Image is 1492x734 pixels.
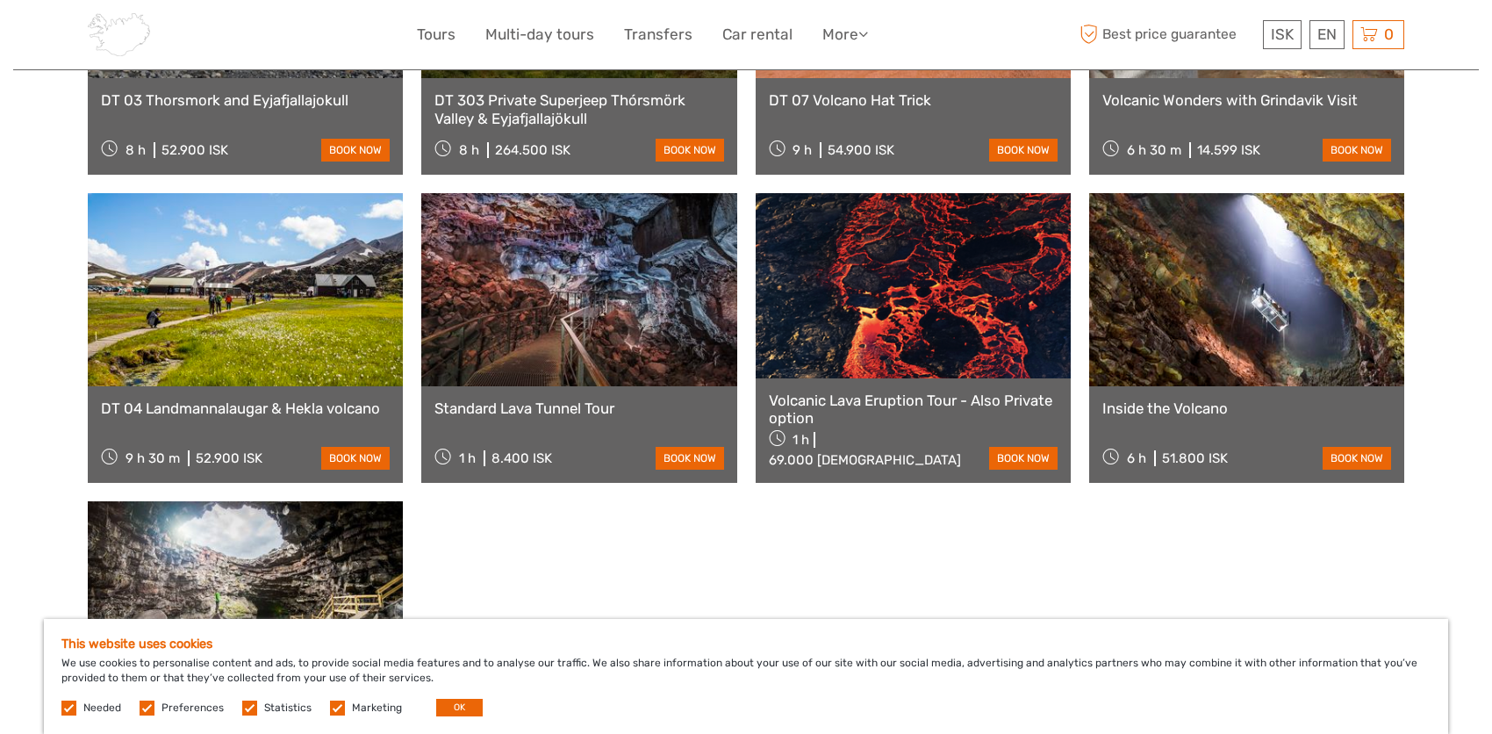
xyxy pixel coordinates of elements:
[989,447,1058,470] a: book now
[828,142,894,158] div: 54.900 ISK
[459,450,476,466] span: 1 h
[417,22,455,47] a: Tours
[495,142,570,158] div: 264.500 ISK
[264,701,312,716] label: Statistics
[1127,450,1146,466] span: 6 h
[101,399,390,417] a: DT 04 Landmannalaugar & Hekla volcano
[793,432,809,448] span: 1 h
[161,142,228,158] div: 52.900 ISK
[1381,25,1396,43] span: 0
[769,392,1058,428] a: Volcanic Lava Eruption Tour - Also Private option
[61,637,1431,651] h5: This website uses cookies
[722,22,793,47] a: Car rental
[793,142,812,158] span: 9 h
[44,619,1448,734] div: We use cookies to personalise content and ads, to provide social media features and to analyse ou...
[202,27,223,48] button: Open LiveChat chat widget
[1323,139,1391,162] a: book now
[161,701,224,716] label: Preferences
[1075,20,1259,49] span: Best price guarantee
[1323,447,1391,470] a: book now
[1102,91,1391,109] a: Volcanic Wonders with Grindavik Visit
[822,22,868,47] a: More
[101,91,390,109] a: DT 03 Thorsmork and Eyjafjallajokull
[126,142,146,158] span: 8 h
[126,450,180,466] span: 9 h 30 m
[485,22,594,47] a: Multi-day tours
[352,701,402,716] label: Marketing
[624,22,692,47] a: Transfers
[1127,142,1181,158] span: 6 h 30 m
[656,447,724,470] a: book now
[989,139,1058,162] a: book now
[321,139,390,162] a: book now
[1309,20,1345,49] div: EN
[769,452,961,468] div: 69.000 [DEMOGRAPHIC_DATA]
[434,399,723,417] a: Standard Lava Tunnel Tour
[459,142,479,158] span: 8 h
[434,91,723,127] a: DT 303 Private Superjeep Thórsmörk Valley & Eyjafjallajökull
[196,450,262,466] div: 52.900 ISK
[1162,450,1228,466] div: 51.800 ISK
[321,447,390,470] a: book now
[769,91,1058,109] a: DT 07 Volcano Hat Trick
[1197,142,1260,158] div: 14.599 ISK
[656,139,724,162] a: book now
[88,13,150,56] img: 316-a2ef4bb3-083b-4957-8bb0-c38df5cb53f6_logo_small.jpg
[491,450,552,466] div: 8.400 ISK
[25,31,198,45] p: We're away right now. Please check back later!
[1102,399,1391,417] a: Inside the Volcano
[83,701,121,716] label: Needed
[436,699,483,716] button: OK
[1271,25,1294,43] span: ISK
